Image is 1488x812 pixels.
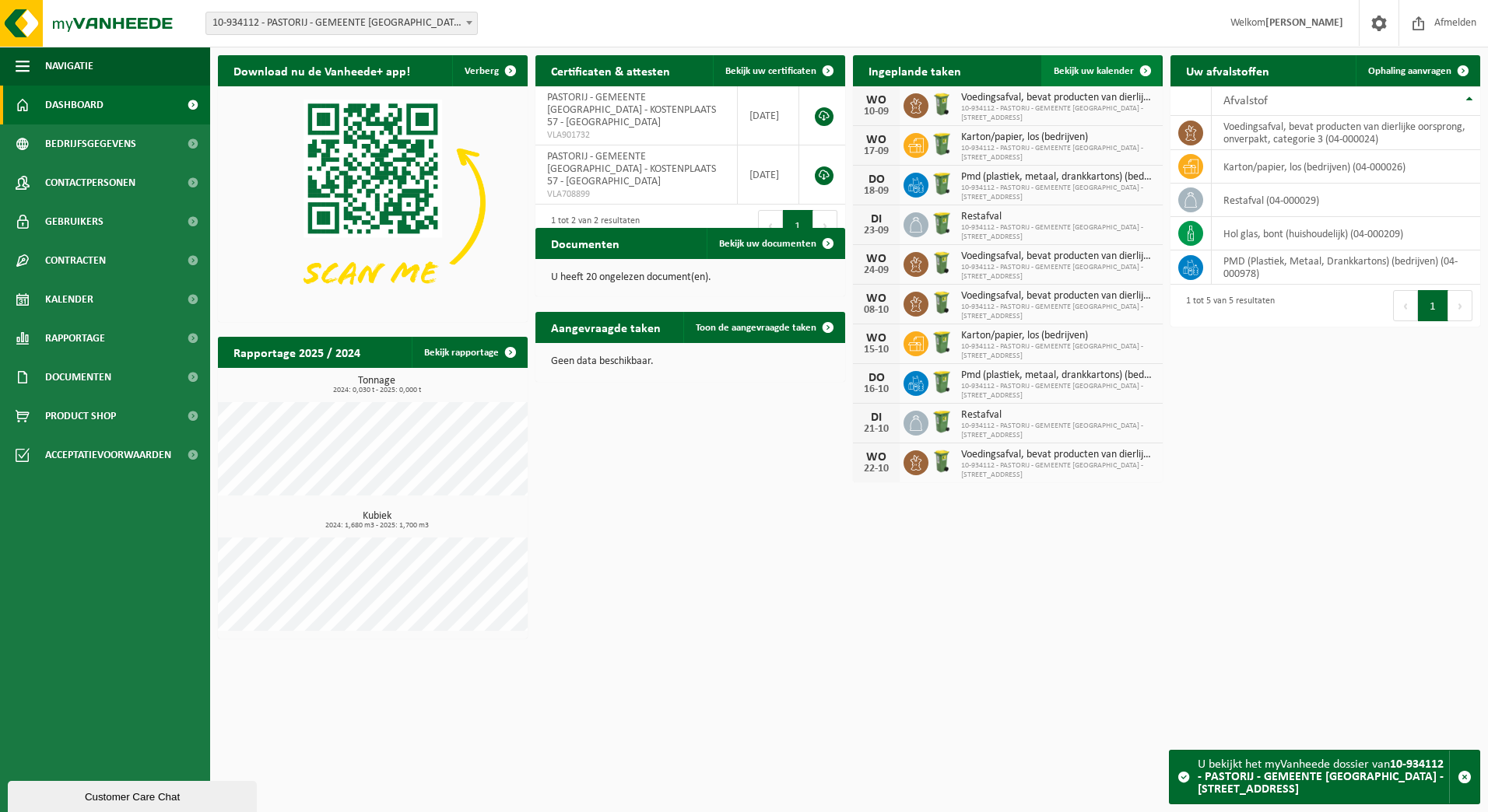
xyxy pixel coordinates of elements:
img: WB-0140-HPE-GN-50 [928,289,955,316]
span: Bedrijfsgegevens [45,124,136,163]
span: 2024: 1,680 m3 - 2025: 1,700 m3 [226,522,528,530]
img: WB-0240-HPE-GN-51 [928,369,955,395]
img: WB-0240-HPE-GN-51 [928,170,955,197]
span: Karton/papier, los (bedrijven) [961,330,1155,342]
div: 24-09 [861,265,892,276]
div: 21-10 [861,424,892,435]
h3: Tonnage [226,376,528,394]
h2: Uw afvalstoffen [1170,55,1285,86]
div: 16-10 [861,384,892,395]
td: karton/papier, los (bedrijven) (04-000026) [1212,150,1480,184]
h3: Kubiek [226,511,528,530]
a: Bekijk uw kalender [1041,55,1161,86]
h2: Aangevraagde taken [535,312,676,342]
div: DI [861,213,892,226]
button: 1 [783,210,813,241]
td: voedingsafval, bevat producten van dierlijke oorsprong, onverpakt, categorie 3 (04-000024) [1212,116,1480,150]
span: Bekijk uw kalender [1054,66,1134,76]
div: WO [861,134,892,146]
span: VLA708899 [547,188,725,201]
span: Voedingsafval, bevat producten van dierlijke oorsprong, onverpakt, categorie 3 [961,290,1155,303]
span: Kalender [45,280,93,319]
td: hol glas, bont (huishoudelijk) (04-000209) [1212,217,1480,250]
strong: 10-934112 - PASTORIJ - GEMEENTE [GEOGRAPHIC_DATA] - [STREET_ADDRESS] [1198,758,1444,796]
img: WB-0140-HPE-GN-50 [928,250,955,276]
span: Bekijk uw documenten [719,239,816,249]
span: 10-934112 - PASTORIJ - GEMEENTE [GEOGRAPHIC_DATA] - [STREET_ADDRESS] [961,184,1155,202]
td: PMD (Plastiek, Metaal, Drankkartons) (bedrijven) (04-000978) [1212,250,1480,285]
span: Acceptatievoorwaarden [45,436,171,474]
span: Documenten [45,358,111,397]
h2: Rapportage 2025 / 2024 [218,337,376,367]
span: 10-934112 - PASTORIJ - GEMEENTE BEVEREN - KOSTENPLAATS 57 - BEVEREN-WAAS [206,12,477,34]
span: Rapportage [45,319,105,358]
div: U bekijkt het myVanheede dossier van [1198,751,1449,803]
div: DO [861,173,892,186]
p: U heeft 20 ongelezen document(en). [551,272,830,283]
span: 10-934112 - PASTORIJ - GEMEENTE [GEOGRAPHIC_DATA] - [STREET_ADDRESS] [961,303,1155,321]
span: Contactpersonen [45,163,135,202]
div: WO [861,253,892,265]
td: [DATE] [738,145,799,205]
span: Bekijk uw certificaten [725,66,816,76]
div: 22-10 [861,464,892,474]
span: Dashboard [45,86,104,124]
div: 18-09 [861,186,892,197]
span: Afvalstof [1223,95,1268,107]
div: DI [861,411,892,424]
div: 1 tot 2 van 2 resultaten [543,208,640,243]
span: 10-934112 - PASTORIJ - GEMEENTE [GEOGRAPHIC_DATA] - [STREET_ADDRESS] [961,382,1155,401]
span: 10-934112 - PASTORIJ - GEMEENTE [GEOGRAPHIC_DATA] - [STREET_ADDRESS] [961,223,1155,242]
span: PASTORIJ - GEMEENTE [GEOGRAPHIC_DATA] - KOSTENPLAATS 57 - [GEOGRAPHIC_DATA] [547,151,716,187]
span: Verberg [465,66,499,76]
div: 15-10 [861,345,892,355]
a: Toon de aangevraagde taken [683,312,844,343]
span: Toon de aangevraagde taken [696,323,816,333]
button: Previous [1393,290,1418,321]
button: Verberg [452,55,526,86]
a: Bekijk uw certificaten [713,55,844,86]
span: 10-934112 - PASTORIJ - GEMEENTE [GEOGRAPHIC_DATA] - [STREET_ADDRESS] [961,104,1155,123]
span: 10-934112 - PASTORIJ - GEMEENTE [GEOGRAPHIC_DATA] - [STREET_ADDRESS] [961,263,1155,282]
button: Next [813,210,837,241]
span: Navigatie [45,47,93,86]
div: 1 tot 5 van 5 resultaten [1178,289,1275,323]
span: 10-934112 - PASTORIJ - GEMEENTE [GEOGRAPHIC_DATA] - [STREET_ADDRESS] [961,342,1155,361]
img: WB-0240-HPE-GN-51 [928,210,955,236]
span: 10-934112 - PASTORIJ - GEMEENTE [GEOGRAPHIC_DATA] - [STREET_ADDRESS] [961,422,1155,440]
span: Gebruikers [45,202,104,241]
span: 2024: 0,030 t - 2025: 0,000 t [226,387,528,394]
img: WB-0140-HPE-GN-50 [928,91,955,117]
img: WB-0240-HPE-GN-51 [928,131,955,157]
td: restafval (04-000029) [1212,184,1480,217]
span: Voedingsafval, bevat producten van dierlijke oorsprong, onverpakt, categorie 3 [961,449,1155,461]
div: 23-09 [861,226,892,236]
a: Bekijk uw documenten [707,228,844,259]
span: Pmd (plastiek, metaal, drankkartons) (bedrijven) [961,369,1155,382]
span: PASTORIJ - GEMEENTE [GEOGRAPHIC_DATA] - KOSTENPLAATS 57 - [GEOGRAPHIC_DATA] [547,92,716,128]
div: WO [861,451,892,464]
span: Pmd (plastiek, metaal, drankkartons) (bedrijven) [961,171,1155,184]
h2: Documenten [535,228,635,258]
span: 10-934112 - PASTORIJ - GEMEENTE BEVEREN - KOSTENPLAATS 57 - BEVEREN-WAAS [205,12,478,35]
td: [DATE] [738,86,799,145]
img: Download de VHEPlus App [218,86,528,319]
div: 08-10 [861,305,892,316]
div: WO [861,292,892,305]
span: Voedingsafval, bevat producten van dierlijke oorsprong, onverpakt, categorie 3 [961,250,1155,263]
h2: Certificaten & attesten [535,55,686,86]
div: 10-09 [861,107,892,117]
span: 10-934112 - PASTORIJ - GEMEENTE [GEOGRAPHIC_DATA] - [STREET_ADDRESS] [961,144,1155,163]
img: WB-0240-HPE-GN-51 [928,329,955,355]
div: WO [861,94,892,107]
a: Ophaling aanvragen [1356,55,1479,86]
img: WB-0240-HPE-GN-51 [928,408,955,435]
strong: [PERSON_NAME] [1265,17,1343,29]
span: Voedingsafval, bevat producten van dierlijke oorsprong, onverpakt, categorie 3 [961,92,1155,104]
div: WO [861,332,892,345]
button: 1 [1418,290,1448,321]
span: Restafval [961,211,1155,223]
span: Product Shop [45,397,116,436]
div: DO [861,372,892,384]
